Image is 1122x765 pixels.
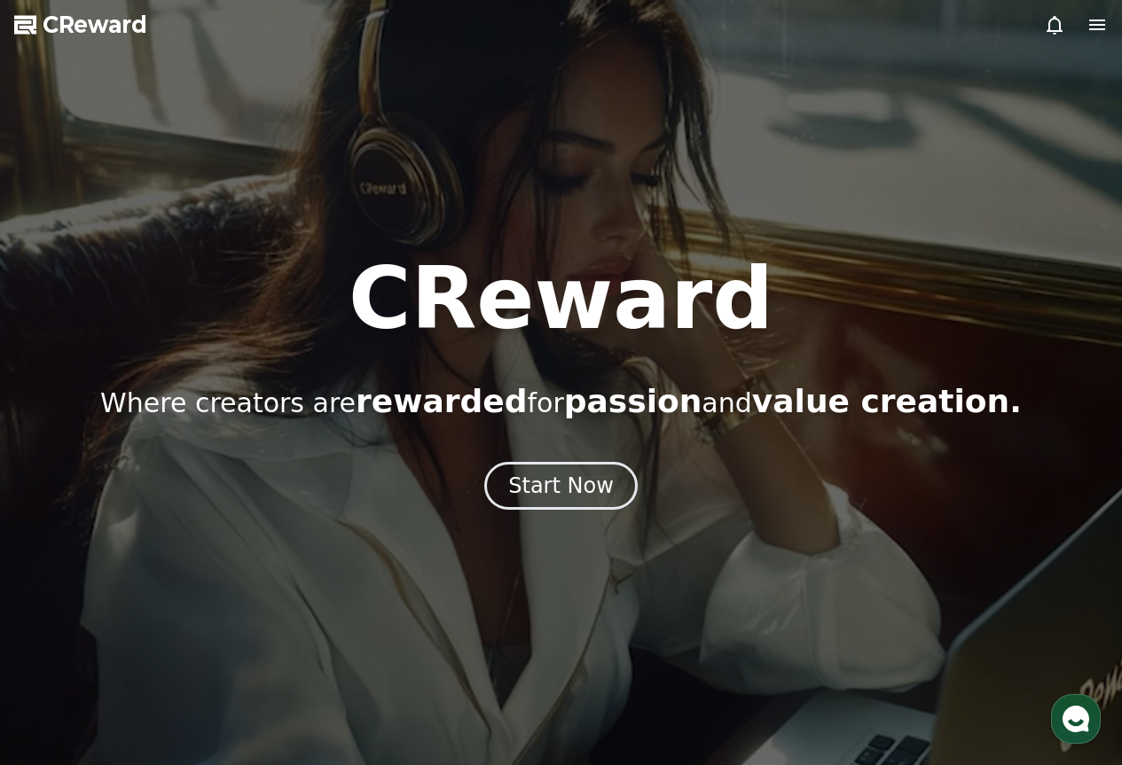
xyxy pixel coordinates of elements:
[508,472,614,500] div: Start Now
[752,383,1022,419] span: value creation.
[484,480,638,496] a: Start Now
[100,384,1022,419] p: Where creators are for and
[484,462,638,510] button: Start Now
[564,383,702,419] span: passion
[349,256,773,341] h1: CReward
[14,11,147,39] a: CReward
[356,383,527,419] span: rewarded
[43,11,147,39] span: CReward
